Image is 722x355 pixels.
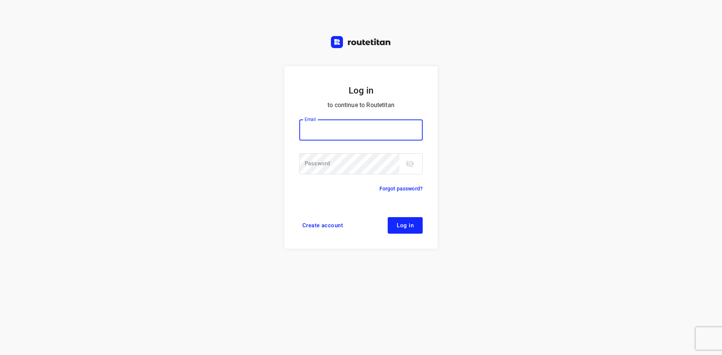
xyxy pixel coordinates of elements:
[388,217,423,234] button: Log in
[402,156,417,171] button: toggle password visibility
[379,184,423,193] a: Forgot password?
[397,222,414,228] span: Log in
[331,36,391,50] a: Routetitan
[299,84,423,97] h5: Log in
[302,222,343,228] span: Create account
[299,100,423,110] p: to continue to Routetitan
[299,217,346,234] a: Create account
[331,36,391,48] img: Routetitan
